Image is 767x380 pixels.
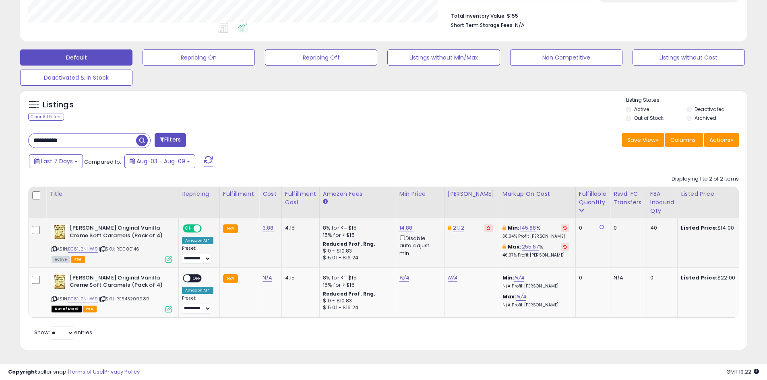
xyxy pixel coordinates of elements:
a: 145.88 [520,224,536,232]
img: 51XlXxykbYL._SL40_.jpg [52,224,68,240]
small: FBA [223,224,238,233]
strong: Copyright [8,368,37,376]
span: Show: entries [34,329,92,336]
p: N/A Profit [PERSON_NAME] [502,283,569,289]
span: FBA [83,306,97,312]
div: Cost [263,190,278,198]
div: Fulfillable Quantity [579,190,607,207]
p: 46.97% Profit [PERSON_NAME] [502,253,569,258]
div: 0 [579,224,604,232]
div: % [502,224,569,239]
img: 51XlXxykbYL._SL40_.jpg [52,274,68,290]
a: N/A [263,274,272,282]
span: N/A [515,21,525,29]
button: Repricing On [143,49,255,66]
div: N/A [614,274,641,281]
b: Short Term Storage Fees: [451,22,514,29]
div: 15% for > $15 [323,232,390,239]
div: Rsvd. FC Transfers [614,190,643,207]
div: $14.00 [681,224,748,232]
div: % [502,243,569,258]
div: 0 [614,224,641,232]
b: Reduced Prof. Rng. [323,240,376,247]
p: 38.04% Profit [PERSON_NAME] [502,234,569,239]
a: Privacy Policy [104,368,140,376]
div: 15% for > $15 [323,281,390,289]
a: N/A [516,293,526,301]
span: Columns [670,136,696,144]
div: 8% for <= $15 [323,224,390,232]
span: OFF [190,275,203,281]
div: Amazon Fees [323,190,393,198]
button: Actions [704,133,739,147]
div: 0 [579,274,604,281]
a: 255.67 [522,243,539,251]
div: 40 [650,224,672,232]
span: FBA [71,256,85,263]
div: $15.01 - $16.24 [323,304,390,311]
label: Deactivated [695,106,725,113]
div: $10 - $10.83 [323,248,390,255]
div: Fulfillment Cost [285,190,316,207]
div: Disable auto adjust min [399,234,438,257]
label: Active [634,106,649,113]
button: Last 7 Days [29,154,83,168]
a: N/A [448,274,457,282]
div: Preset: [182,296,213,314]
div: Displaying 1 to 2 of 2 items [672,175,739,183]
button: Default [20,49,132,66]
span: Aug-03 - Aug-09 [136,157,185,165]
h5: Listings [43,99,74,111]
div: Min Price [399,190,441,198]
b: Total Inventory Value: [451,12,506,19]
a: B081J2NHW9 [68,246,98,253]
b: Max: [502,293,517,300]
span: All listings currently available for purchase on Amazon [52,256,70,263]
div: 4.15 [285,274,313,281]
a: Terms of Use [69,368,103,376]
div: seller snap | | [8,368,140,376]
button: Listings without Cost [633,49,745,66]
div: Repricing [182,190,216,198]
div: Fulfillment [223,190,256,198]
small: Amazon Fees. [323,198,328,205]
button: Aug-03 - Aug-09 [124,154,195,168]
div: ASIN: [52,274,172,312]
label: Archived [695,115,716,121]
div: Markup on Cost [502,190,572,198]
div: Preset: [182,246,213,264]
b: Listed Price: [681,224,717,232]
span: OFF [201,225,213,232]
span: All listings that are currently out of stock and unavailable for purchase on Amazon [52,306,82,312]
div: Clear All Filters [28,113,64,121]
button: Filters [155,133,186,147]
b: [PERSON_NAME] Original Vanilla Creme Soft Caramels (Pack of 4) [70,274,167,291]
b: [PERSON_NAME] Original Vanilla Creme Soft Caramels (Pack of 4) [70,224,167,241]
a: B081J2NHW9 [68,296,98,302]
button: Deactivated & In Stock [20,70,132,86]
p: N/A Profit [PERSON_NAME] [502,302,569,308]
button: Repricing Off [265,49,377,66]
th: The percentage added to the cost of goods (COGS) that forms the calculator for Min & Max prices. [499,187,575,218]
span: | SKU: RD000146 [99,246,140,252]
button: Save View [622,133,664,147]
p: Listing States: [626,97,747,104]
button: Columns [665,133,703,147]
button: Listings without Min/Max [387,49,500,66]
a: 21.12 [453,224,464,232]
span: | SKU: RE543209989 [99,296,149,302]
b: Max: [508,243,522,251]
div: [PERSON_NAME] [448,190,496,198]
li: $155 [451,10,733,20]
div: FBA inbound Qty [650,190,674,215]
small: FBA [223,274,238,283]
div: 0 [650,274,672,281]
span: Last 7 Days [41,157,73,165]
a: 3.88 [263,224,274,232]
b: Reduced Prof. Rng. [323,290,376,297]
button: Non Competitive [510,49,622,66]
div: $15.01 - $16.24 [323,255,390,261]
label: Out of Stock [634,115,664,121]
b: Min: [502,274,515,281]
a: N/A [514,274,524,282]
